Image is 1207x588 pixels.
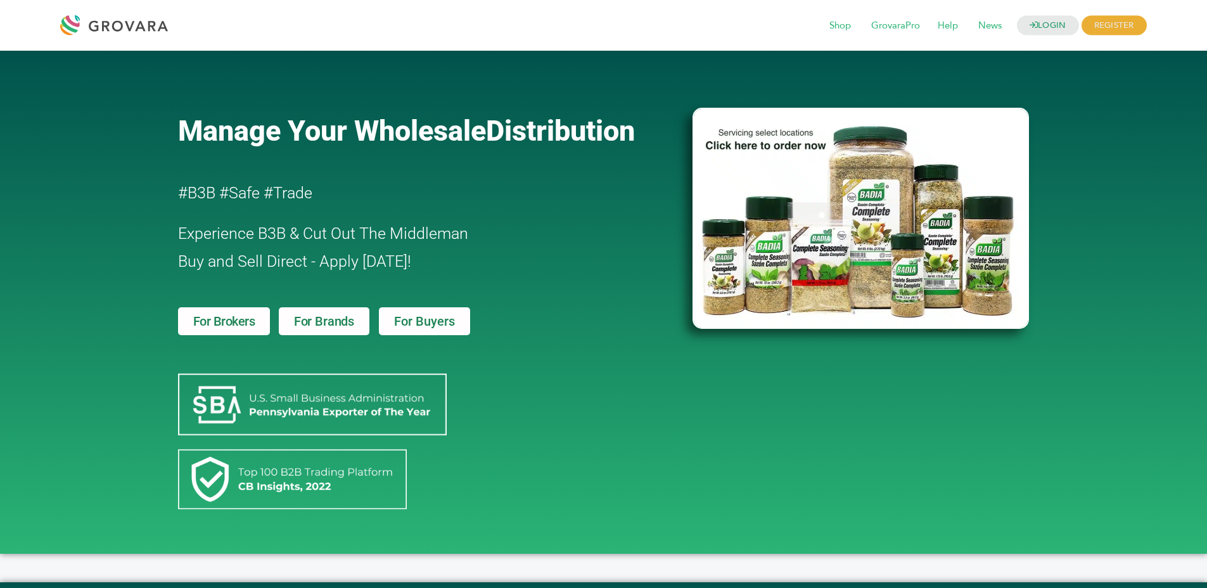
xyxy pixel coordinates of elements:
h2: #B3B #Safe #Trade [178,179,620,207]
span: For Brands [294,315,354,328]
a: GrovaraPro [862,19,929,33]
a: Shop [821,19,860,33]
a: Help [929,19,967,33]
a: For Brokers [178,307,271,335]
span: News [969,14,1011,38]
a: Manage Your WholesaleDistribution [178,114,672,148]
a: For Brands [279,307,369,335]
span: GrovaraPro [862,14,929,38]
a: LOGIN [1017,16,1079,35]
span: REGISTER [1082,16,1147,35]
span: Distribution [486,114,635,148]
span: Shop [821,14,860,38]
span: For Brokers [193,315,255,328]
span: Experience B3B & Cut Out The Middleman [178,224,468,243]
span: Help [929,14,967,38]
span: Buy and Sell Direct - Apply [DATE]! [178,252,411,271]
a: For Buyers [379,307,470,335]
span: Manage Your Wholesale [178,114,486,148]
span: For Buyers [394,315,455,328]
a: News [969,19,1011,33]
